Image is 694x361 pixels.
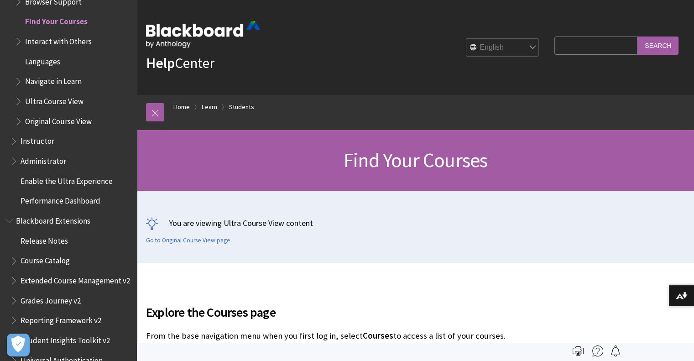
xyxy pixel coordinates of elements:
span: Reporting Framework v2 [21,313,101,325]
p: From the base navigation menu when you first log in, select to access a list of your courses. [146,330,550,342]
span: Student Insights Toolkit v2 [21,333,110,345]
span: Course Catalog [21,253,70,266]
span: Performance Dashboard [21,194,100,206]
a: Students [229,101,254,113]
span: Languages [25,54,60,66]
span: Extended Course Management v2 [21,273,130,285]
img: Print [573,345,584,356]
span: Grades Journey v2 [21,293,81,305]
span: Enable the Ultra Experience [21,173,113,186]
button: Open Preferences [7,334,30,356]
select: Site Language Selector [466,39,539,57]
span: Find Your Courses [25,14,88,26]
input: Search [637,37,678,54]
span: Release Notes [21,233,68,246]
span: Administrator [21,153,66,166]
span: Original Course View [25,114,92,126]
strong: Help [146,54,175,72]
img: Blackboard by Anthology [146,21,260,48]
a: Home [173,101,190,113]
img: Follow this page [610,345,621,356]
p: You are viewing Ultra Course View content [146,217,685,229]
span: Ultra Course View [25,94,83,106]
span: Blackboard Extensions [16,213,90,225]
span: Find Your Courses [344,147,487,173]
span: Interact with Others [25,34,92,46]
a: HelpCenter [146,54,214,72]
span: Navigate in Learn [25,74,82,86]
span: Instructor [21,134,54,146]
img: More help [592,345,603,356]
span: Explore the Courses page [146,303,550,322]
a: Go to Original Course View page. [146,236,232,245]
a: Learn [202,101,217,113]
span: Courses [363,330,393,341]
